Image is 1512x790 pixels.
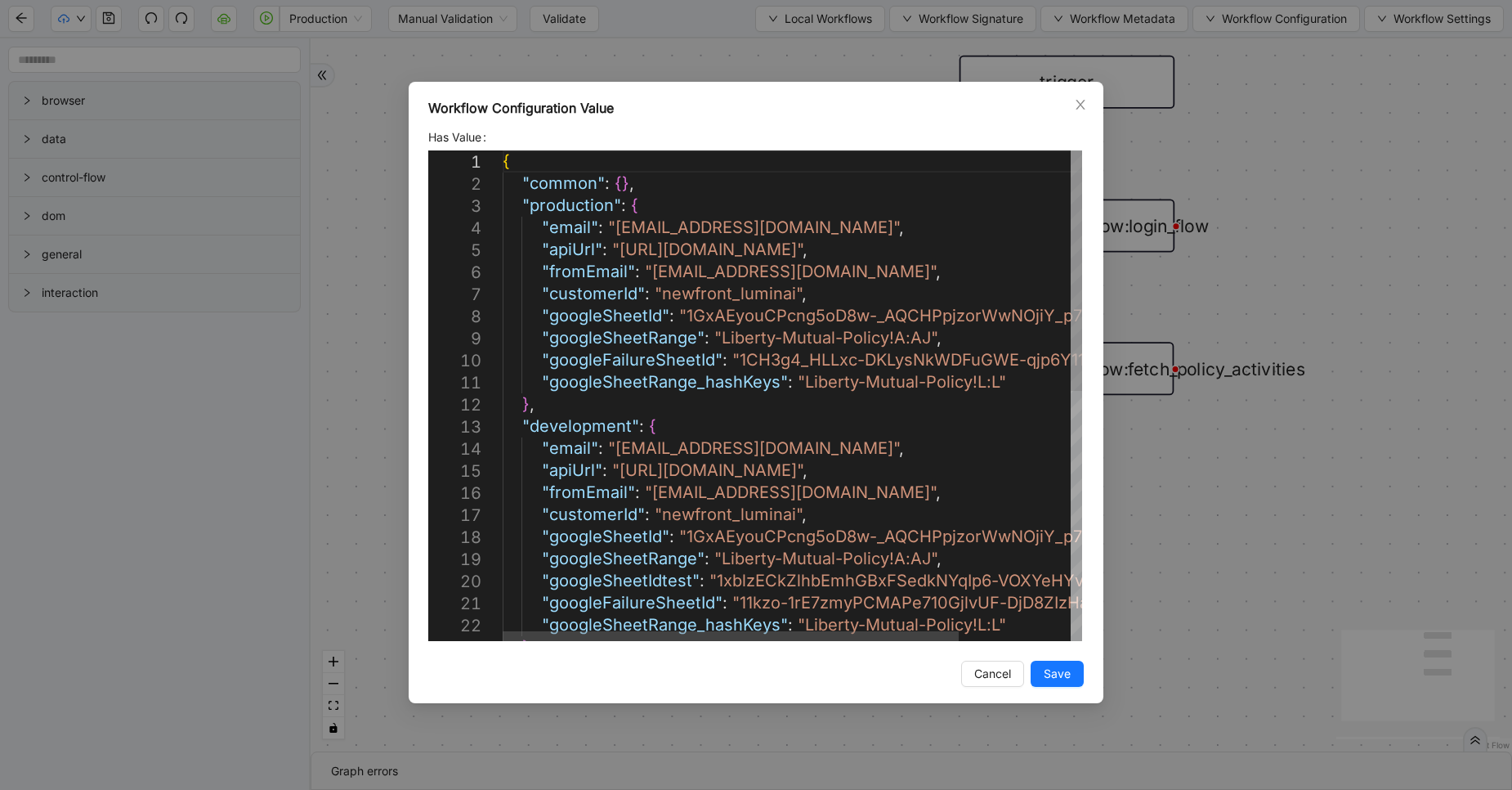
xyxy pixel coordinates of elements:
div: 6 [428,262,481,284]
span: "1xblzECkZlhbEmhGBxFSedkNYqIp6-VOXYeHYv2uo3gk" [709,571,1147,590]
span: : [645,284,650,303]
span: "[EMAIL_ADDRESS][DOMAIN_NAME]" [645,483,936,502]
span: , [803,460,807,480]
span: : [669,527,674,546]
span: { [631,195,638,215]
div: 22 [428,615,481,637]
span: "email" [542,218,598,237]
div: 7 [428,284,481,306]
div: 10 [428,350,481,372]
span: , [530,394,535,414]
span: "googleFailureSheetId" [542,350,722,370]
span: "production" [522,195,621,215]
div: 9 [428,328,481,350]
span: , [936,483,941,502]
span: , [899,438,904,458]
div: 18 [428,527,481,549]
div: 20 [428,571,481,593]
button: Close [1071,96,1089,114]
div: 4 [428,218,481,240]
span: : [602,240,607,259]
span: "fromEmail" [542,483,635,502]
div: 12 [428,394,481,416]
span: "[URL][DOMAIN_NAME]" [612,240,803,259]
div: 23 [428,637,481,659]
span: } [622,173,629,193]
span: , [899,218,904,237]
span: , [937,549,942,568]
span: : [705,549,709,568]
span: "[EMAIL_ADDRESS][DOMAIN_NAME]" [608,218,899,237]
span: "googleSheetId" [542,527,669,546]
span: : [602,460,607,480]
span: "googleSheetId" [542,306,669,325]
span: : [621,195,626,215]
span: : [645,505,650,524]
span: "Liberty-Mutual-Policy!L:L" [798,372,1006,392]
span: "googleFailureSheetId" [542,593,722,613]
span: "1GxAEyouCPcng5oD8w-_AQCHPpjzorWwNOjiY_p7fFew" [679,527,1125,546]
span: "Liberty-Mutual-Policy!A:AJ" [714,549,937,568]
span: , [629,173,634,193]
span: "newfront_luminai" [655,505,802,524]
span: : [700,571,705,590]
span: : [722,593,727,613]
span: "Liberty-Mutual-Policy!L:L" [798,615,1006,635]
span: "googleSheetRange" [542,328,705,348]
span: "development" [522,416,639,436]
span: Cancel [974,665,1011,683]
span: "customerId" [542,284,645,303]
span: "1CH3g4_HLLxc-DKLysNkWDFuGWE-qjp6Y11XReVuNYiI" [732,350,1174,370]
span: : [635,483,640,502]
div: 16 [428,483,481,505]
span: "1GxAEyouCPcng5oD8w-_AQCHPpjzorWwNOjiY_p7fFew" [679,306,1125,325]
span: "[URL][DOMAIN_NAME]" [612,460,803,480]
div: 3 [428,195,481,218]
div: 19 [428,549,481,571]
div: 13 [428,416,481,438]
span: , [803,240,807,259]
span: : [598,218,603,237]
span: "apiUrl" [542,460,602,480]
span: : [635,262,640,281]
div: 2 [428,173,481,195]
span: "googleSheetIdtest" [542,571,700,590]
div: 15 [428,460,481,483]
span: close [1074,98,1087,111]
span: "[EMAIL_ADDRESS][DOMAIN_NAME]" [645,262,936,281]
div: 8 [428,306,481,328]
span: "email" [542,438,598,458]
div: 14 [428,438,481,460]
span: "[EMAIL_ADDRESS][DOMAIN_NAME]" [608,438,899,458]
span: , [937,328,942,348]
span: } [522,394,530,414]
span: , [936,262,941,281]
div: 11 [428,372,481,394]
span: "apiUrl" [542,240,602,259]
button: Cancel [961,661,1024,687]
span: "newfront_luminai" [655,284,802,303]
span: "11kzo-1rE7zmyPCMAPe710GjlvUF-DjD8ZIzHacILT90" [732,593,1146,613]
span: : [788,615,793,635]
div: Workflow Configuration Value [428,98,1084,118]
span: : [722,350,727,370]
span: : [598,438,603,458]
span: "googleSheetRange_hashKeys" [542,615,788,635]
span: Has Value [428,128,481,146]
span: "common" [522,173,605,193]
span: : [788,372,793,392]
span: , [802,284,807,303]
span: "googleSheetRange" [542,549,705,568]
div: 5 [428,240,481,262]
span: "customerId" [542,505,645,524]
div: 17 [428,505,481,527]
span: : [605,173,610,193]
span: "fromEmail" [542,262,635,281]
span: { [503,151,510,171]
span: : [639,416,644,436]
span: Save [1044,665,1071,683]
span: : [705,328,709,348]
button: Save [1031,661,1084,687]
span: : [669,306,674,325]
